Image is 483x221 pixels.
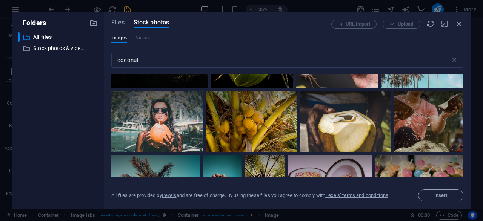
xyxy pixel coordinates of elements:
span: Add elements [152,81,189,91]
button: Insert [418,189,463,201]
div: Stock photos & videos [18,44,84,53]
span: Insert [434,193,448,198]
p: Folders [18,18,46,28]
div: ​ [18,32,20,42]
input: Search [111,53,451,68]
div: Stock photos & videos [18,44,98,53]
i: Create new folder [89,19,98,27]
span: This file type is not supported by this element [136,33,150,42]
a: Pexels’ terms and conditions [325,192,388,198]
span: Images [111,33,127,42]
div: All files are provided by and are free of charge. By using these files you agree to comply with . [111,192,389,199]
span: Paste clipboard [192,81,234,91]
i: Close [455,20,463,28]
span: Stock photos [134,18,169,27]
p: Stock photos & videos [33,44,84,53]
span: Files [111,18,125,27]
p: All files [33,33,84,41]
a: Pexels [162,192,177,198]
i: Minimize [441,20,449,28]
i: Reload [426,20,435,28]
